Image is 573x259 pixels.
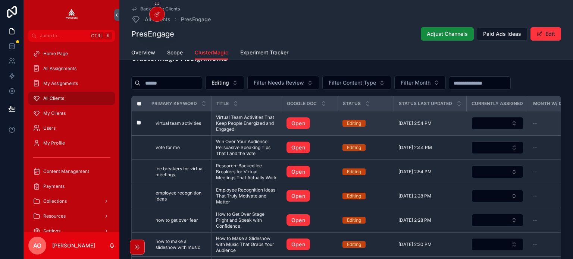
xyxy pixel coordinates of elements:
[343,101,361,107] span: Status
[286,142,310,154] a: Open
[156,239,207,250] a: how to make a slideshow with music
[472,101,523,107] span: Currently Assigned
[471,238,524,251] a: Select Button
[286,239,334,250] a: Open
[240,49,288,56] span: Experiment Tracker
[33,241,41,250] span: AO
[28,30,115,42] button: Jump to...CtrlK
[156,120,201,126] span: virtual team activities
[398,169,462,175] a: [DATE] 2:54 PM
[24,42,119,232] div: scrollable content
[472,117,523,130] button: Select Button
[43,95,64,101] span: All Clients
[471,189,524,203] a: Select Button
[286,239,310,250] a: Open
[472,141,523,154] button: Select Button
[43,140,65,146] span: My Profile
[156,217,198,223] span: how to get over fear
[533,120,537,126] span: --
[286,190,334,202] a: Open
[52,242,95,249] p: [PERSON_NAME]
[342,193,389,199] a: Editing
[66,9,78,21] img: App logo
[477,27,527,41] button: Paid Ads Ideas
[28,62,115,75] a: All Assignments
[398,145,462,151] a: [DATE] 2:44 PM
[533,217,537,223] span: --
[216,187,278,205] a: Employee Recognition Ideas That Truly Motivate and Matter
[472,238,523,251] button: Select Button
[43,80,78,86] span: My Assignments
[167,46,183,61] a: Scope
[216,101,229,107] span: Title
[140,6,180,12] span: Back to My Clients
[28,195,115,208] a: Collections
[530,27,561,41] button: Edit
[286,214,334,226] a: Open
[472,214,523,227] button: Select Button
[43,168,89,174] span: Content Management
[28,47,115,60] a: Home Page
[43,228,60,234] span: Settings
[216,114,278,132] a: Virtual Team Activities That Keep People Energized and Engaged
[472,165,523,178] button: Select Button
[347,217,361,224] div: Editing
[205,76,244,90] button: Select Button
[28,136,115,150] a: My Profile
[471,117,524,130] a: Select Button
[398,145,432,151] span: [DATE] 2:44 PM
[322,76,391,90] button: Select Button
[43,110,66,116] span: My Clients
[483,30,521,38] span: Paid Ads Ideas
[28,224,115,238] a: Settings
[398,193,431,199] span: [DATE] 2:28 PM
[156,217,207,223] a: how to get over fear
[398,217,462,223] a: [DATE] 2:28 PM
[105,33,111,39] span: K
[28,165,115,178] a: Content Management
[398,120,462,126] a: [DATE] 2:54 PM
[342,168,389,175] a: Editing
[216,163,278,181] a: Research-Backed Ice Breakers for Virtual Meetings That Actually Work
[329,79,376,86] span: Filter Content Type
[398,169,432,175] span: [DATE] 2:54 PM
[471,214,524,227] a: Select Button
[145,16,170,23] span: All Clients
[398,120,432,126] span: [DATE] 2:54 PM
[347,168,361,175] div: Editing
[156,166,207,178] a: ice breakers for virtual meetings
[131,49,155,56] span: Overview
[254,79,304,86] span: Filter Needs Review
[216,236,278,253] a: How to Make a Slideshow with Music That Grabs Your Audience
[347,241,361,248] div: Editing
[533,241,537,247] span: --
[195,49,228,56] span: ClusterMagic
[472,190,523,202] button: Select Button
[342,241,389,248] a: Editing
[28,92,115,105] a: All Clients
[28,77,115,90] a: My Assignments
[347,144,361,151] div: Editing
[342,120,389,127] a: Editing
[398,241,462,247] a: [DATE] 2:30 PM
[401,79,430,86] span: Filter Month
[471,141,524,154] a: Select Button
[216,211,278,229] a: How to Get Over Stage Fright and Speak with Confidence
[342,144,389,151] a: Editing
[181,16,211,23] span: PresEngage
[286,214,310,226] a: Open
[156,190,207,202] a: employee recognition ideas
[286,166,310,178] a: Open
[427,30,468,38] span: Adjust Channels
[43,198,67,204] span: Collections
[151,101,197,107] span: Primary Keyword
[399,101,452,107] span: Status Last Updated
[247,76,319,90] button: Select Button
